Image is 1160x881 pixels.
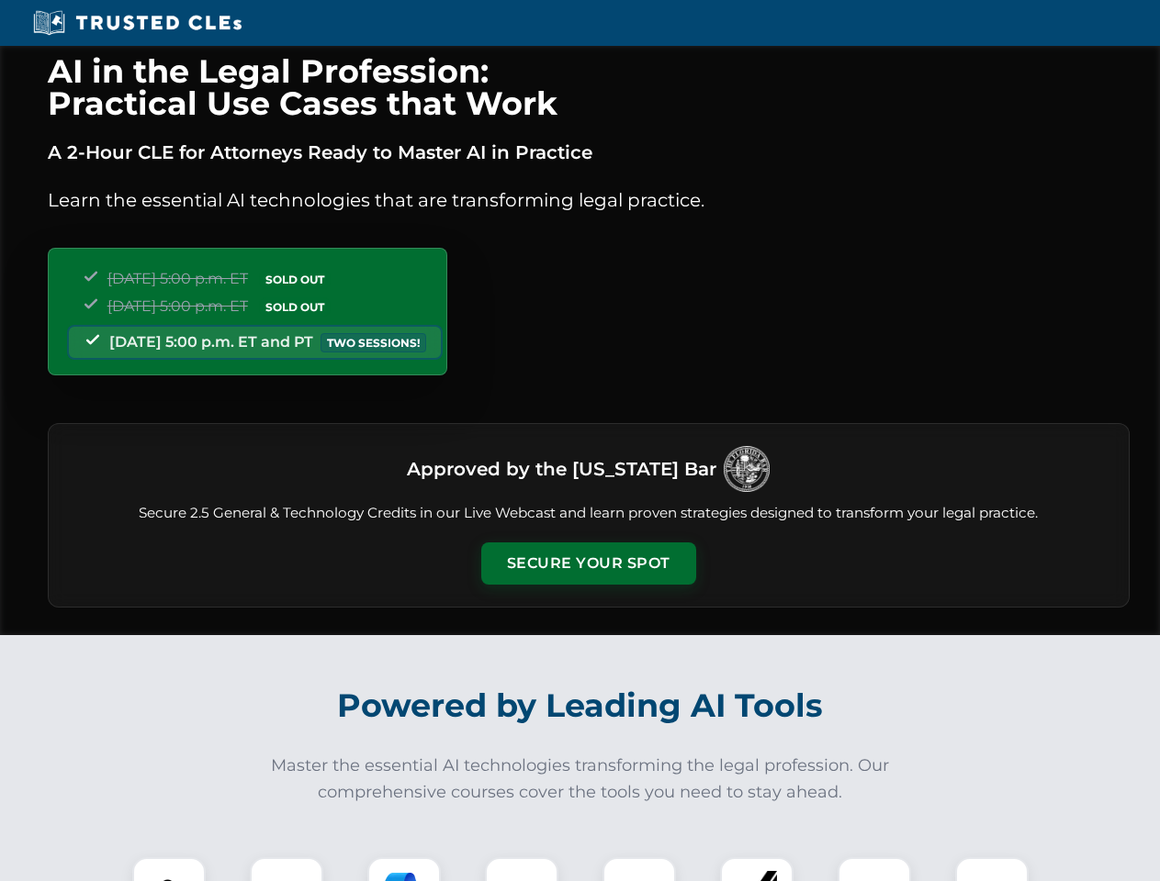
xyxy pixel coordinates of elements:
p: Master the essential AI technologies transforming the legal profession. Our comprehensive courses... [259,753,902,806]
span: [DATE] 5:00 p.m. ET [107,270,248,287]
span: SOLD OUT [259,270,331,289]
button: Secure Your Spot [481,542,696,585]
img: Trusted CLEs [28,9,247,37]
h2: Powered by Leading AI Tools [72,674,1089,738]
span: [DATE] 5:00 p.m. ET [107,297,248,315]
span: SOLD OUT [259,297,331,317]
h1: AI in the Legal Profession: Practical Use Cases that Work [48,55,1130,119]
img: Logo [724,446,770,492]
p: A 2-Hour CLE for Attorneys Ready to Master AI in Practice [48,138,1130,167]
p: Secure 2.5 General & Technology Credits in our Live Webcast and learn proven strategies designed ... [71,503,1107,524]
h3: Approved by the [US_STATE] Bar [407,452,716,485]
p: Learn the essential AI technologies that are transforming legal practice. [48,185,1130,215]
